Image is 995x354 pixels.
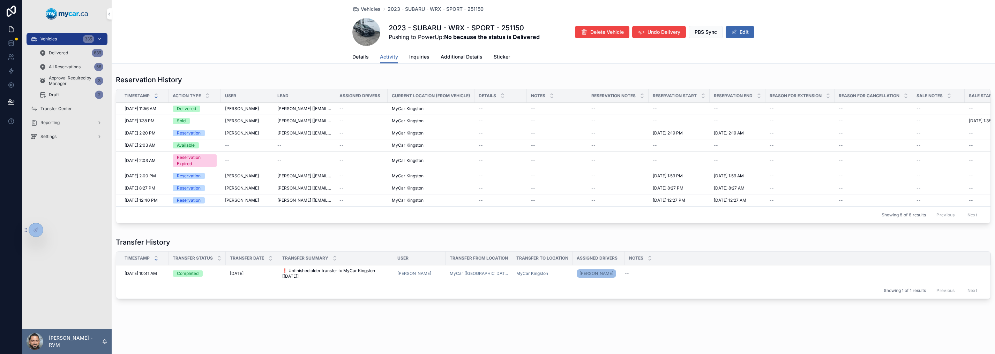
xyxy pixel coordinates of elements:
span: Transfer Date [230,255,264,261]
span: Showing 8 of 8 results [882,212,926,218]
span: Timestamp [125,93,150,99]
span: -- [770,130,774,136]
span: Reason for Cancellation [839,93,899,99]
strong: No because the status is Delivered [444,33,540,40]
span: -- [917,106,921,111]
span: -- [479,106,483,111]
a: 2023 - SUBARU - WRX - SPORT - 251150 [388,6,484,13]
div: Available [177,142,195,148]
span: -- [714,158,718,163]
span: -- [969,198,973,203]
span: [PERSON_NAME] [[EMAIL_ADDRESS][DOMAIN_NAME]] [277,118,331,124]
span: -- [917,130,921,136]
span: -- [714,106,718,111]
span: -- [839,158,843,163]
span: -- [591,185,596,191]
span: [DATE] 12:27 PM [653,198,685,203]
span: -- [917,143,921,148]
span: MyCar Kingston [392,130,424,136]
span: MyCar Kingston [392,198,424,203]
span: -- [277,143,282,148]
span: [DATE] [230,271,244,276]
span: [PERSON_NAME] [[EMAIL_ADDRESS][DOMAIN_NAME]] [277,198,331,203]
span: -- [225,158,229,163]
button: Undo Delivery [632,26,686,38]
span: Approval Required by Manager [49,75,92,86]
span: Activity [380,53,398,60]
div: 56 [94,63,103,71]
a: Delivered839 [35,47,107,59]
span: User [397,255,409,261]
span: -- [531,158,535,163]
span: -- [917,173,921,179]
span: [DATE] 10:41 AM [125,271,157,276]
span: Vehicles [40,36,57,42]
span: -- [969,158,973,163]
a: Details [352,51,369,64]
span: MyCar Kingston [392,106,424,111]
span: All Reservations [49,64,81,70]
span: Vehicles [361,6,381,13]
a: Vehicles335 [27,33,107,45]
a: Reporting [27,116,107,129]
span: -- [339,158,344,163]
a: Draft2 [35,88,107,101]
a: MyCar ([GEOGRAPHIC_DATA]) [450,271,508,276]
span: Sticker [494,53,510,60]
span: -- [225,143,229,148]
span: -- [591,198,596,203]
span: -- [339,143,344,148]
span: Timestamp [125,255,150,261]
span: -- [479,185,483,191]
span: Reason For Extension [770,93,822,99]
div: Completed [177,270,199,277]
span: MyCar Kingston [516,271,548,276]
span: Action Type [173,93,201,99]
span: MyCar Kingston [392,118,424,124]
button: Delete Vehicle [575,26,629,38]
span: -- [339,118,344,124]
span: -- [277,158,282,163]
a: Additional Details [441,51,482,64]
span: Sale Start [969,93,995,99]
span: -- [770,185,774,191]
span: [DATE] 8:27 PM [125,185,155,191]
span: Assigned Drivers [577,255,618,261]
span: [PERSON_NAME] [225,106,259,111]
span: [PERSON_NAME] [579,271,613,276]
span: -- [714,118,718,124]
span: -- [479,173,483,179]
span: [DATE] 2:20 PM [125,130,156,136]
span: [DATE] 2:00 PM [125,173,156,179]
span: [DATE] 1:59 AM [714,173,744,179]
div: 2 [95,91,103,99]
div: Sold [177,118,186,124]
h1: 2023 - SUBARU - WRX - SPORT - 251150 [389,23,540,33]
span: -- [917,185,921,191]
span: -- [969,185,973,191]
span: -- [839,198,843,203]
a: Sticker [494,51,510,64]
div: Delivered [177,106,196,112]
span: [PERSON_NAME] [397,271,431,276]
span: [DATE] 2:03 AM [125,143,156,148]
button: Edit [726,26,754,38]
span: [DATE] 12:40 PM [125,198,158,203]
a: Inquiries [409,51,429,64]
span: Current Location (from Vehicle) [392,93,470,99]
span: Notes [531,93,545,99]
span: [PERSON_NAME] [225,185,259,191]
span: [DATE] 2:19 AM [714,130,744,136]
span: -- [839,185,843,191]
span: -- [531,143,535,148]
span: [DATE] 2:19 PM [653,130,683,136]
span: PBS Sync [695,29,717,36]
span: Additional Details [441,53,482,60]
span: Inquiries [409,53,429,60]
span: Details [479,93,496,99]
span: -- [917,118,921,124]
div: 335 [83,35,94,43]
span: Reporting [40,120,60,125]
